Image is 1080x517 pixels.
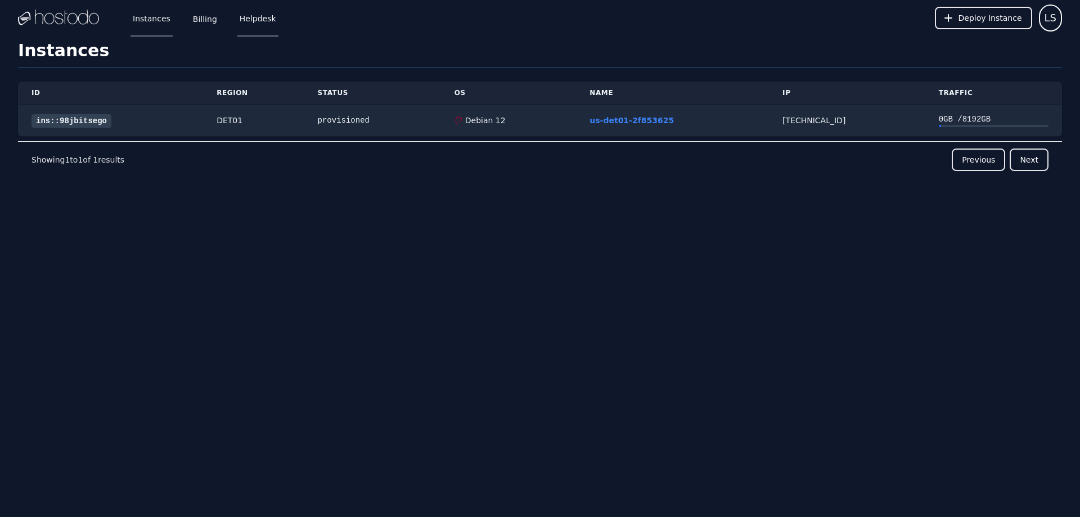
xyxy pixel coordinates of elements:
[78,155,83,164] span: 1
[31,154,124,165] p: Showing to of results
[93,155,98,164] span: 1
[318,115,427,126] div: provisioned
[441,82,577,105] th: OS
[203,82,304,105] th: Region
[463,115,506,126] div: Debian 12
[935,7,1032,29] button: Deploy Instance
[18,141,1062,178] nav: Pagination
[217,115,290,126] div: DET01
[31,114,111,128] a: ins::98jbitsego
[782,115,912,126] div: [TECHNICAL_ID]
[18,82,203,105] th: ID
[952,149,1005,171] button: Previous
[1039,5,1062,32] button: User menu
[65,155,70,164] span: 1
[576,82,769,105] th: Name
[454,116,463,125] img: Debian 12
[958,12,1022,24] span: Deploy Instance
[589,116,674,125] a: us-det01-2f853625
[304,82,441,105] th: Status
[18,10,99,26] img: Logo
[925,82,1062,105] th: Traffic
[18,41,1062,68] h1: Instances
[1045,10,1056,26] span: LS
[769,82,925,105] th: IP
[939,114,1048,125] div: 0 GB / 8192 GB
[1010,149,1048,171] button: Next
